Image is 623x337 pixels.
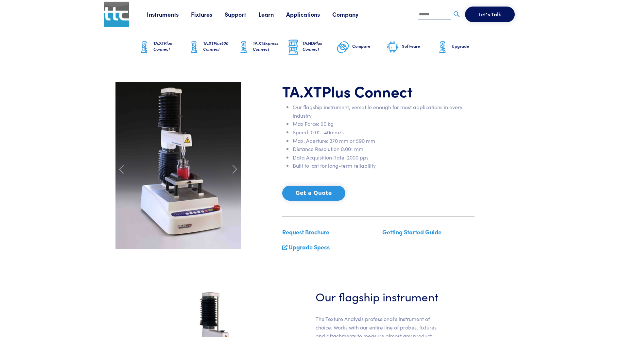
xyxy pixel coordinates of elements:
a: Software [386,29,436,66]
a: TA.XTPlus100 Connect [187,29,237,66]
a: Instruments [147,10,191,18]
h6: TA.XT [253,40,287,52]
li: Max Force: 50 kg [293,120,475,128]
a: Upgrade [436,29,486,66]
a: Fixtures [191,10,225,18]
img: ta-xt-graphic.png [138,39,151,56]
button: Get a Quote [282,186,345,201]
span: Plus Connect [303,40,322,52]
li: Data Acquisition Rate: 2000 pps [293,153,475,162]
span: Plus100 Connect [203,40,229,52]
li: Speed: 0.01—40mm/s [293,128,475,137]
h6: TA.XT [153,40,187,52]
img: ta-xt-graphic.png [187,39,200,56]
a: Getting Started Guide [382,228,441,236]
a: Request Brochure [282,228,329,236]
img: ta-xt-graphic.png [237,39,250,56]
span: Plus Connect [153,40,172,52]
a: TA.HDPlus Connect [287,29,337,66]
a: Upgrade Specs [289,243,330,251]
li: Max. Aperture: 370 mm or 590 mm [293,137,475,145]
img: ta-hd-graphic.png [287,39,300,56]
li: Distance Resolution 0.001 mm [293,145,475,153]
button: Let's Talk [465,7,515,22]
a: Support [225,10,258,18]
img: ttc_logo_1x1_v1.0.png [104,2,129,27]
img: ta-xt-graphic.png [436,39,449,56]
span: Express Connect [253,40,278,52]
a: Applications [286,10,332,18]
a: Compare [337,29,386,66]
a: TA.XTExpress Connect [237,29,287,66]
li: Built to last for long-term reliability [293,161,475,170]
h6: Compare [352,43,386,49]
h3: Our flagship instrument [316,288,441,304]
img: compare-graphic.png [337,39,350,56]
a: TA.XTPlus Connect [138,29,187,66]
a: Company [332,10,371,18]
h6: Software [402,43,436,49]
span: Plus Connect [322,80,413,101]
h6: TA.XT [203,40,237,52]
h1: TA.XT [282,82,475,101]
img: software-graphic.png [386,41,399,54]
li: Our flagship instrument, versatile enough for most applications in every industry. [293,103,475,120]
a: Learn [258,10,286,18]
h6: Upgrade [452,43,486,49]
h6: TA.HD [303,40,337,52]
img: carousel-ta-xt-plus-bloom.jpg [115,82,241,249]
